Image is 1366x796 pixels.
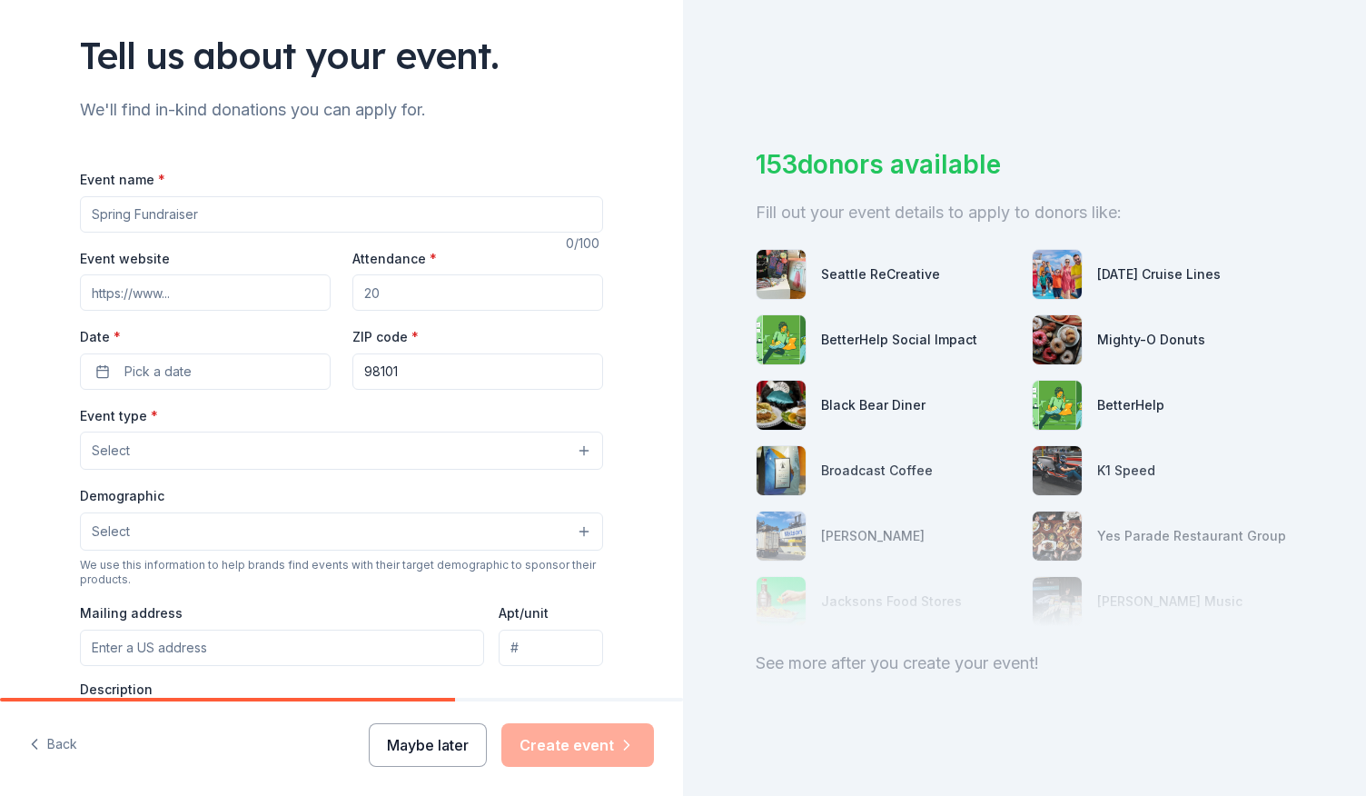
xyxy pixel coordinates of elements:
div: BetterHelp [1097,394,1164,416]
div: Tell us about your event. [80,30,603,81]
div: [DATE] Cruise Lines [1097,264,1221,285]
label: ZIP code [352,328,419,346]
input: Enter a US address [80,630,484,666]
img: photo for BetterHelp [1033,381,1082,430]
div: We'll find in-kind donations you can apply for. [80,95,603,124]
div: 153 donors available [756,145,1293,184]
div: We use this information to help brands find events with their target demographic to sponsor their... [80,558,603,587]
span: Pick a date [124,361,192,383]
img: photo for BetterHelp Social Impact [757,315,806,364]
img: photo for Mighty-O Donuts [1033,315,1082,364]
input: 12345 (U.S. only) [352,353,603,390]
img: photo for Seattle ReCreative [757,250,806,299]
input: 20 [352,274,603,311]
img: photo for Black Bear Diner [757,381,806,430]
label: Mailing address [80,604,183,622]
div: Fill out your event details to apply to donors like: [756,198,1293,227]
span: Select [92,521,130,542]
span: Select [92,440,130,462]
button: Select [80,432,603,470]
label: Date [80,328,331,346]
label: Apt/unit [499,604,549,622]
input: Spring Fundraiser [80,196,603,233]
label: Description [80,681,153,699]
label: Event name [80,171,165,189]
div: Black Bear Diner [821,394,926,416]
label: Event type [80,407,158,425]
button: Back [29,726,77,764]
button: Maybe later [369,723,487,767]
input: https://www... [80,274,331,311]
div: Seattle ReCreative [821,264,940,285]
label: Demographic [80,487,164,505]
label: Attendance [352,250,437,268]
div: 0 /100 [566,233,603,254]
img: photo for Carnival Cruise Lines [1033,250,1082,299]
div: Mighty-O Donuts [1097,329,1205,351]
div: BetterHelp Social Impact [821,329,977,351]
label: Event website [80,250,170,268]
button: Pick a date [80,353,331,390]
button: Select [80,512,603,551]
div: See more after you create your event! [756,649,1293,678]
input: # [499,630,603,666]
